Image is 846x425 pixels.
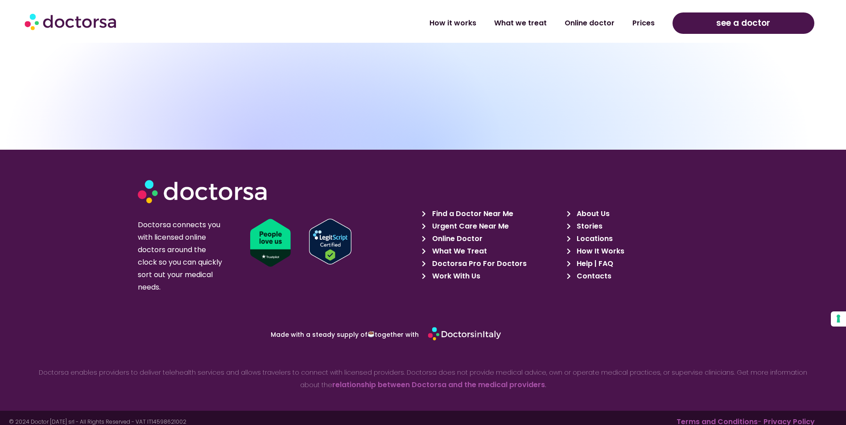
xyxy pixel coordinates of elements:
span: Contacts [574,270,611,282]
span: Stories [574,220,603,233]
a: What we treat [485,13,556,33]
a: Online doctor [556,13,623,33]
a: Verify LegitScript Approval for www.doctorsa.com [309,219,428,265]
a: Prices [623,13,664,33]
span: Urgent Care Near Me [430,220,509,233]
span: Find a Doctor Near Me [430,208,513,220]
img: Verify Approval for www.doctorsa.com [309,219,351,265]
p: Doctorsa connects you with licensed online doctors around the clock so you can quickly sort out y... [138,219,226,294]
a: Help | FAQ [567,257,706,270]
a: relationship between Doctorsa and the medical providers [332,380,545,390]
a: Online Doctor [422,233,561,245]
a: see a doctor [673,12,814,34]
span: Help | FAQ [574,257,613,270]
span: About Us [574,208,610,220]
a: What We Treat [422,245,561,257]
span: Online Doctor [430,233,483,245]
span: How It Works [574,245,624,257]
p: Made with a steady supply of together with [183,331,419,338]
a: Locations [567,233,706,245]
a: Urgent Care Near Me [422,220,561,233]
a: Work With Us [422,270,561,282]
a: How it works [421,13,485,33]
a: Contacts [567,270,706,282]
img: ☕ [368,331,374,337]
a: About Us [567,208,706,220]
a: Find a Doctor Near Me [422,208,561,220]
a: How It Works [567,245,706,257]
p: © 2024 Doctor [DATE] srl - All Rights Reserved - VAT IT14598621002 [9,419,423,425]
nav: Menu [219,13,664,33]
strong: . [545,380,546,389]
span: see a doctor [716,16,770,30]
span: Doctorsa Pro For Doctors [430,257,527,270]
button: Your consent preferences for tracking technologies [831,311,846,327]
a: Doctorsa Pro For Doctors [422,257,561,270]
span: Locations [574,233,613,245]
span: Work With Us [430,270,480,282]
a: Stories [567,220,706,233]
p: Doctorsa enables providers to deliver telehealth services and allows travelers to connect with li... [29,366,816,391]
span: What We Treat [430,245,487,257]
